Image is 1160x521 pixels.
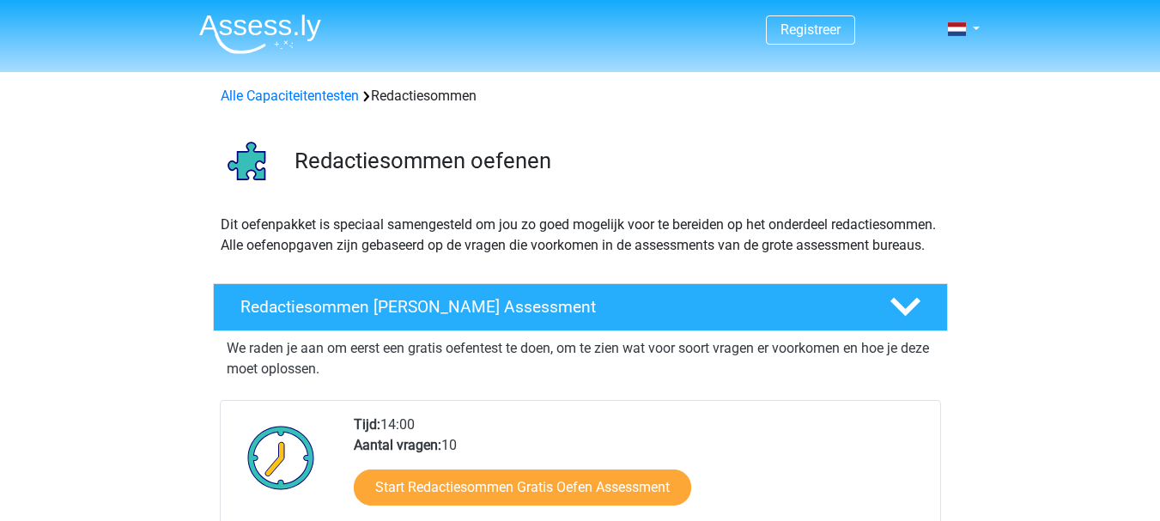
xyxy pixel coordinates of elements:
[354,437,441,453] b: Aantal vragen:
[240,297,862,317] h4: Redactiesommen [PERSON_NAME] Assessment
[214,86,947,106] div: Redactiesommen
[214,127,287,200] img: redactiesommen
[227,338,934,379] p: We raden je aan om eerst een gratis oefentest te doen, om te zien wat voor soort vragen er voorko...
[221,88,359,104] a: Alle Capaciteitentesten
[206,283,955,331] a: Redactiesommen [PERSON_NAME] Assessment
[354,470,691,506] a: Start Redactiesommen Gratis Oefen Assessment
[295,148,934,174] h3: Redactiesommen oefenen
[221,215,940,256] p: Dit oefenpakket is speciaal samengesteld om jou zo goed mogelijk voor te bereiden op het onderdee...
[780,21,841,38] a: Registreer
[354,416,380,433] b: Tijd:
[199,14,321,54] img: Assessly
[238,415,325,500] img: Klok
